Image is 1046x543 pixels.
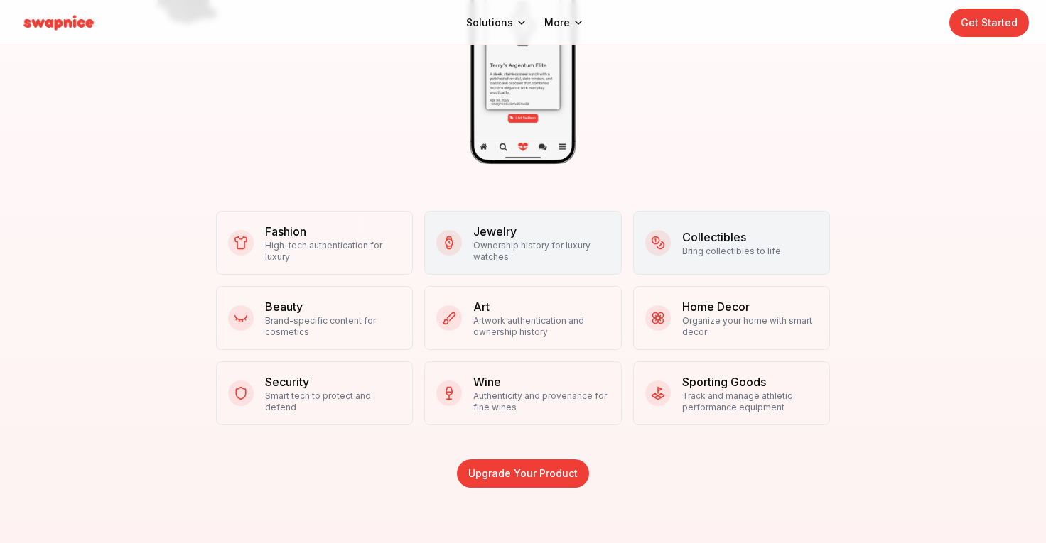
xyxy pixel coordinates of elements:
[682,246,781,257] p: Bring collectibles to life
[544,16,584,30] button: More
[682,298,818,315] h3: Home Decor
[473,390,609,413] p: Authenticity and provenance for fine wines
[633,286,830,350] button: Home DecorOrganize your home with smart decor
[457,459,589,488] a: Upgrade Your Product
[265,315,401,338] p: Brand-specific content for cosmetics
[473,223,609,240] h3: Jewelry
[216,211,413,275] button: FashionHigh-tech authentication for luxury
[424,211,621,275] button: JewelryOwnership history for luxury watches
[682,315,818,338] p: Organize your home with smart decor
[17,11,100,34] img: Swapnice Logo
[473,373,609,390] h3: Wine
[466,16,527,30] button: Solutions
[424,286,621,350] button: ArtArtwork authentication and ownership history
[265,298,401,315] h3: Beauty
[949,9,1029,37] a: Get Started
[216,286,413,350] button: BeautyBrand-specific content for cosmetics
[682,229,781,246] h3: Collectibles
[473,240,609,263] p: Ownership history for luxury watches
[265,373,401,390] h3: Security
[633,211,830,275] button: CollectiblesBring collectibles to life
[633,361,830,425] button: Sporting GoodsTrack and manage athletic performance equipment
[265,223,401,240] h3: Fashion
[473,298,609,315] h3: Art
[216,361,413,425] button: SecuritySmart tech to protect and defend
[473,315,609,338] p: Artwork authentication and ownership history
[682,390,818,413] p: Track and manage athletic performance equipment
[265,390,401,413] p: Smart tech to protect and defend
[265,240,401,263] p: High-tech authentication for luxury
[424,361,621,425] button: WineAuthenticity and provenance for fine wines
[682,373,818,390] h3: Sporting Goods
